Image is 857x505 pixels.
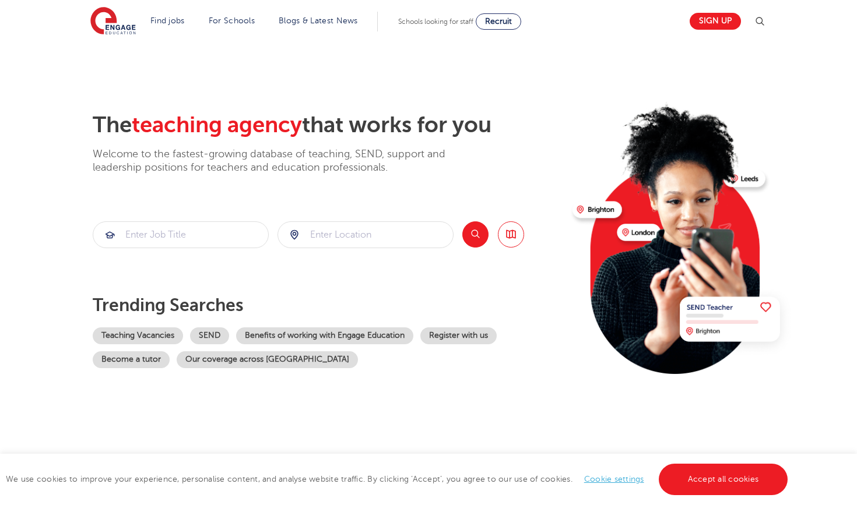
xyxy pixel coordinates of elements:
[462,221,489,248] button: Search
[150,16,185,25] a: Find jobs
[90,7,136,36] img: Engage Education
[132,112,302,137] span: teaching agency
[93,295,563,316] p: Trending searches
[6,475,791,483] span: We use cookies to improve your experience, personalise content, and analyse website traffic. By c...
[278,222,453,248] input: Submit
[93,222,268,248] input: Submit
[236,327,413,344] a: Benefits of working with Engage Education
[190,327,229,344] a: SEND
[659,464,788,495] a: Accept all cookies
[476,13,521,30] a: Recruit
[93,327,183,344] a: Teaching Vacancies
[690,13,741,30] a: Sign up
[93,147,477,175] p: Welcome to the fastest-growing database of teaching, SEND, support and leadership positions for t...
[485,17,512,26] span: Recruit
[93,351,170,368] a: Become a tutor
[584,475,644,483] a: Cookie settings
[420,327,497,344] a: Register with us
[279,16,358,25] a: Blogs & Latest News
[398,17,473,26] span: Schools looking for staff
[278,221,454,248] div: Submit
[93,112,563,139] h2: The that works for you
[177,351,358,368] a: Our coverage across [GEOGRAPHIC_DATA]
[93,221,269,248] div: Submit
[209,16,255,25] a: For Schools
